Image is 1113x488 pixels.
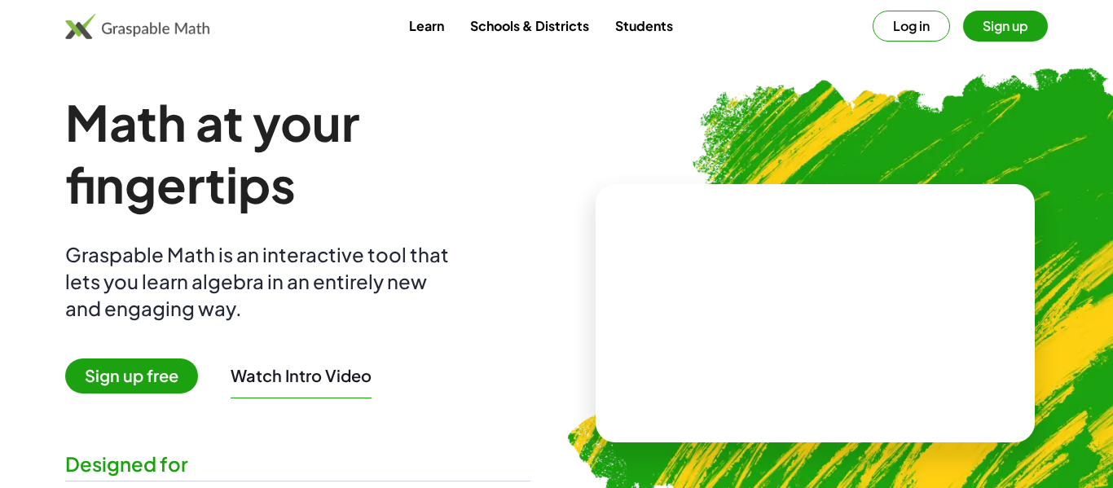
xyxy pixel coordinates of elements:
button: Watch Intro Video [231,365,372,386]
a: Schools & Districts [457,11,602,41]
button: Log in [873,11,950,42]
button: Sign up [963,11,1048,42]
h1: Math at your fingertips [65,91,530,215]
a: Learn [396,11,457,41]
div: Designed for [65,451,530,477]
video: What is this? This is dynamic math notation. Dynamic math notation plays a central role in how Gr... [693,253,938,375]
div: Graspable Math is an interactive tool that lets you learn algebra in an entirely new and engaging... [65,241,456,322]
span: Sign up free [65,358,198,393]
a: Students [602,11,686,41]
